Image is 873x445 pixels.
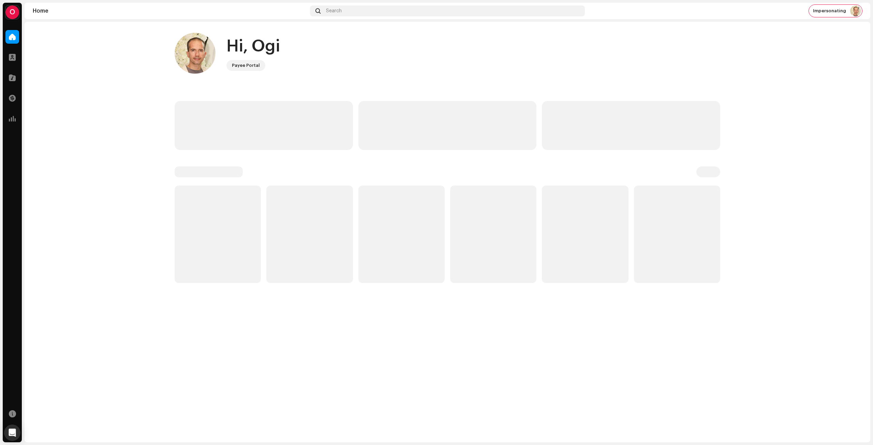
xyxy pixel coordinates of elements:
[850,5,861,16] img: ac02fe72-e4e6-4af3-8535-33b7c69ab2c7
[232,61,260,70] div: Payee Portal
[4,425,20,441] div: Open Intercom Messenger
[226,35,280,57] div: Hi, Ogi
[175,33,216,74] img: ac02fe72-e4e6-4af3-8535-33b7c69ab2c7
[326,8,342,14] span: Search
[5,5,19,19] div: O
[33,8,307,14] div: Home
[813,8,846,14] span: Impersonating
